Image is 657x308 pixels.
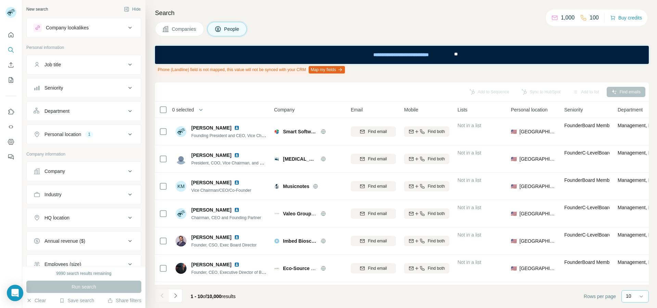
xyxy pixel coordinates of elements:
h4: Search [155,8,649,18]
span: Chairman, CEO and Founding Partner [191,215,261,220]
span: Find email [368,211,387,217]
div: 9990 search results remaining [56,270,112,277]
span: Valeo Groupe Americas [283,211,337,216]
div: Company lookalikes [46,24,89,31]
span: results [191,294,236,299]
button: Find both [404,154,449,164]
img: Logo of Cancer Check Labs [274,156,280,162]
button: Map my fields [309,66,345,73]
button: Company lookalikes [27,19,141,36]
span: 10,000 [207,294,222,299]
img: Avatar [176,208,186,219]
span: Founder, CEO, Executive Director of Business Development and Board Member [191,269,337,275]
span: Not in a list [458,205,481,210]
span: [GEOGRAPHIC_DATA] [519,183,556,190]
button: Share filters [107,297,141,304]
span: President, COO, Vice Chairman, and Founder [191,160,275,165]
button: Search [5,44,16,56]
span: [GEOGRAPHIC_DATA] [519,128,556,135]
button: Enrich CSV [5,59,16,71]
button: Dashboard [5,136,16,148]
div: KM [176,181,186,192]
span: Company [274,106,295,113]
img: LinkedIn logo [234,207,240,213]
p: Personal information [26,44,141,51]
div: Annual revenue ($) [44,238,85,244]
iframe: Banner [155,46,649,64]
button: Clear [26,297,46,304]
img: LinkedIn logo [234,125,240,131]
button: Find both [404,263,449,273]
button: Quick start [5,29,16,41]
div: Department [44,108,69,115]
span: 🇺🇸 [511,128,517,135]
span: Companies [172,26,197,32]
span: Find both [428,265,445,271]
span: Musicnotes [283,183,309,190]
div: New search [26,6,48,12]
button: Find both [404,209,449,219]
span: 🇺🇸 [511,238,517,244]
button: Find email [351,181,396,191]
span: Find email [368,265,387,271]
button: Personal location1 [27,126,141,143]
img: Avatar [176,263,186,274]
span: Department [618,106,643,113]
button: Find both [404,181,449,191]
button: Company [27,163,141,179]
button: My lists [5,74,16,86]
span: Founder C-Level Board Member Partner [564,205,646,210]
img: Logo of Eco-Source Technologies [274,266,280,271]
span: Smart Software [283,128,317,135]
button: HQ location [27,210,141,226]
span: 🇺🇸 [511,265,517,272]
span: People [224,26,240,32]
button: Buy credits [610,13,642,23]
span: Founding President and CEO, Vice Chairman [191,133,274,138]
button: Industry [27,186,141,203]
span: Not in a list [458,150,481,156]
span: [PERSON_NAME] [191,179,231,186]
span: Seniority [564,106,583,113]
span: 0 selected [172,106,194,113]
button: Find email [351,209,396,219]
span: [PERSON_NAME] [191,261,231,268]
span: Find email [368,238,387,244]
span: Founder Board Member C-Level VP [564,123,637,128]
span: [PERSON_NAME] [191,234,231,241]
img: LinkedIn logo [234,180,240,185]
button: Employees (size) [27,256,141,272]
img: Logo of Smart Software [274,129,280,134]
div: Personal location [44,131,81,138]
div: HQ location [44,214,69,221]
span: [MEDICAL_DATA] Check Labs [283,156,317,162]
span: [GEOGRAPHIC_DATA] [519,156,556,162]
span: 🇺🇸 [511,183,517,190]
span: [GEOGRAPHIC_DATA] [519,210,556,217]
span: Founder C-Level Board Member VP [564,150,637,156]
button: Find both [404,126,449,137]
div: Employees (size) [44,261,81,268]
span: Find email [368,129,387,135]
span: Find email [368,156,387,162]
p: 100 [590,14,599,22]
span: Founder Board Member C-Level VP [564,177,637,183]
p: 1,000 [561,14,575,22]
div: Company [44,168,65,175]
button: Job title [27,56,141,73]
span: [GEOGRAPHIC_DATA] [519,265,556,272]
span: [PERSON_NAME] [191,124,231,131]
img: Logo of Imbed Biosciences [274,238,280,244]
span: [PERSON_NAME] [191,206,231,213]
span: Founder Board Member Director C-Level [564,259,647,265]
span: Founder, CSO, Exec Board Director [191,243,257,247]
button: Find both [404,236,449,246]
span: Not in a list [458,259,481,265]
span: Find both [428,211,445,217]
button: Use Surfe on LinkedIn [5,106,16,118]
span: Email [351,106,363,113]
div: Industry [44,191,62,198]
img: LinkedIn logo [234,262,240,267]
div: Job title [44,61,61,68]
button: Annual revenue ($) [27,233,141,249]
